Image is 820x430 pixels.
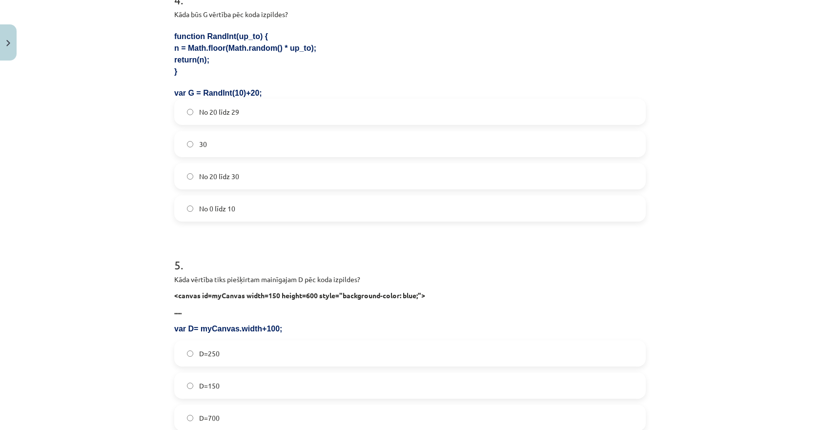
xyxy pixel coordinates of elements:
strong: ..... [174,307,182,316]
span: } [174,67,177,76]
p: Kāda būs G vērtība pēc koda izpildes? [174,9,646,20]
span: n = Math.floor(Math.random() * up_to); [174,44,316,52]
input: No 20 līdz 29 [187,109,193,115]
span: function RandInt(up_to) { [174,32,268,41]
span: No 20 līdz 29 [199,107,239,117]
span: No 20 līdz 30 [199,171,239,182]
h1: 5 . [174,241,646,271]
input: No 0 līdz 10 [187,205,193,212]
input: No 20 līdz 30 [187,173,193,180]
span: var D= myCanvas.width+100; [174,325,282,333]
strong: <canvas id=myCanvas width=150 height=600 style="background-color: blue;"> [174,291,425,300]
span: 30 [199,139,207,149]
input: D=250 [187,350,193,357]
p: Kāda vērtība tiks piešķirtam mainīgajam D pēc koda izpildes? [174,274,646,285]
input: D=150 [187,383,193,389]
img: icon-close-lesson-0947bae3869378f0d4975bcd49f059093ad1ed9edebbc8119c70593378902aed.svg [6,40,10,46]
input: D=700 [187,415,193,421]
input: 30 [187,141,193,147]
span: D=150 [199,381,220,391]
span: D=250 [199,348,220,359]
span: var G = RandInt(10)+20; [174,89,262,97]
span: return(n); [174,56,209,64]
span: No 0 līdz 10 [199,204,235,214]
span: D=700 [199,413,220,423]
